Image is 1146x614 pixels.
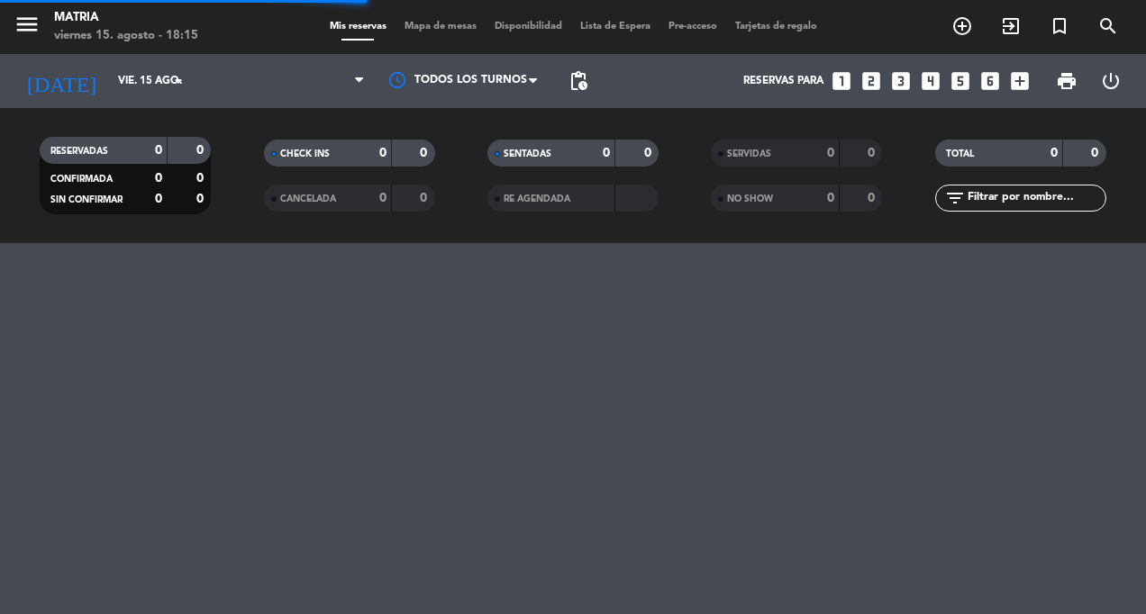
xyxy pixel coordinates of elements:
strong: 0 [868,192,878,204]
i: power_settings_new [1100,70,1122,92]
i: turned_in_not [1049,15,1070,37]
button: menu [14,11,41,44]
strong: 0 [827,192,834,204]
input: Filtrar por nombre... [966,188,1105,208]
strong: 0 [644,147,655,159]
span: Disponibilidad [486,22,571,32]
i: looks_6 [978,69,1002,93]
span: RE AGENDADA [504,194,570,203]
span: SERVIDAS [727,149,771,158]
i: filter_list [944,187,966,209]
span: CONFIRMADA [50,175,113,184]
i: menu [14,11,41,38]
strong: 0 [196,193,207,205]
strong: 0 [420,192,431,204]
strong: 0 [827,147,834,159]
i: search [1097,15,1119,37]
span: Mapa de mesas [396,22,486,32]
span: RESERVADAS [50,147,108,156]
strong: 0 [155,144,162,157]
strong: 0 [420,147,431,159]
span: CANCELADA [280,194,336,203]
strong: 0 [155,193,162,205]
div: LOG OUT [1088,54,1132,108]
span: Tarjetas de regalo [726,22,826,32]
i: looks_4 [919,69,942,93]
span: SENTADAS [504,149,551,158]
span: print [1056,70,1078,92]
i: looks_two [859,69,883,93]
span: Mis reservas [321,22,396,32]
i: exit_to_app [1000,15,1022,37]
strong: 0 [1091,147,1102,159]
strong: 0 [379,147,387,159]
span: Reservas para [743,75,823,87]
strong: 0 [379,192,387,204]
i: [DATE] [14,61,109,101]
div: viernes 15. agosto - 18:15 [54,27,198,45]
i: looks_one [830,69,853,93]
strong: 0 [196,172,207,185]
strong: 0 [196,144,207,157]
span: TOTAL [946,149,974,158]
strong: 0 [155,172,162,185]
strong: 0 [868,147,878,159]
span: CHECK INS [280,149,330,158]
i: add_circle_outline [951,15,973,37]
span: NO SHOW [727,194,773,203]
i: add_box [1008,69,1032,93]
span: Lista de Espera [571,22,659,32]
span: SIN CONFIRMAR [50,195,123,204]
div: MATRIA [54,9,198,27]
i: arrow_drop_down [168,70,189,92]
i: looks_5 [949,69,972,93]
strong: 0 [1050,147,1058,159]
span: pending_actions [568,70,589,92]
span: Pre-acceso [659,22,726,32]
strong: 0 [603,147,610,159]
i: looks_3 [889,69,913,93]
